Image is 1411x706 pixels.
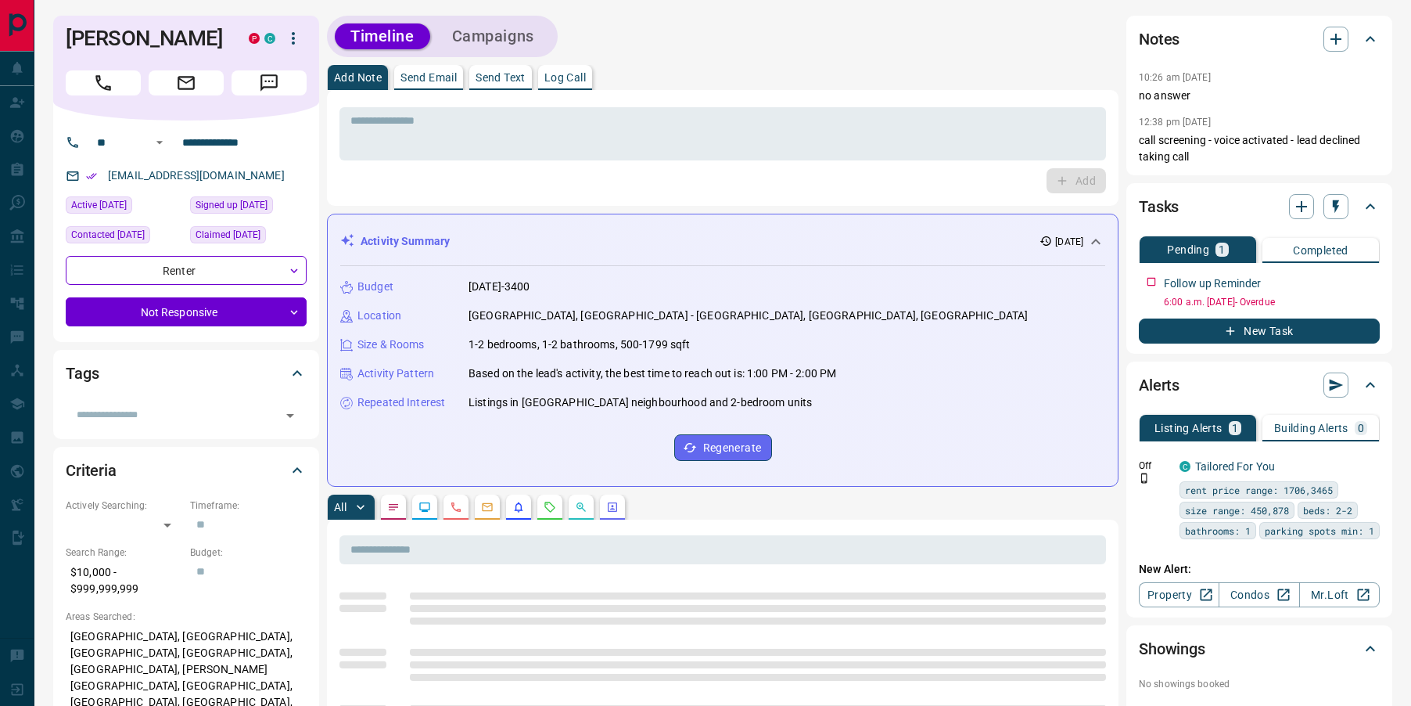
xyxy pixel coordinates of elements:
p: no answer [1139,88,1380,104]
p: Areas Searched: [66,610,307,624]
p: Actively Searching: [66,499,182,513]
button: Open [150,133,169,152]
span: beds: 2-2 [1303,502,1352,518]
button: Timeline [335,23,430,49]
div: Alerts [1139,366,1380,404]
p: Timeframe: [190,499,307,513]
p: 10:26 am [DATE] [1139,72,1211,83]
p: Activity Pattern [357,366,434,382]
p: No showings booked [1139,677,1380,691]
p: Send Email [400,72,457,83]
p: 1 [1232,423,1238,434]
div: Tue Sep 01 2020 [190,196,307,218]
p: Activity Summary [361,233,450,250]
a: Tailored For You [1195,460,1275,473]
p: Listing Alerts [1154,423,1223,434]
h2: Tags [66,361,99,386]
div: property.ca [249,33,260,44]
h2: Showings [1139,636,1205,661]
p: New Alert: [1139,561,1380,578]
p: All [334,502,346,513]
span: Claimed [DATE] [196,227,260,243]
button: New Task [1139,319,1380,344]
span: rent price range: 1706,3465 [1185,482,1333,498]
p: Completed [1293,245,1348,256]
p: Log Call [544,72,586,83]
h2: Alerts [1139,373,1179,398]
p: Budget [357,279,393,295]
svg: Calls [450,501,462,513]
svg: Email Verified [86,171,97,182]
p: Off [1139,459,1170,473]
span: size range: 450,878 [1185,502,1289,518]
div: Renter [66,256,307,285]
span: Message [232,70,307,95]
p: 12:38 pm [DATE] [1139,117,1211,128]
h2: Criteria [66,458,117,483]
h2: Notes [1139,27,1179,52]
svg: Requests [544,501,556,513]
div: Wed Aug 13 2025 [66,226,182,248]
p: Search Range: [66,546,182,560]
p: 6:00 a.m. [DATE] - Overdue [1164,295,1380,309]
p: Pending [1167,244,1209,255]
div: Wed Aug 13 2025 [190,226,307,248]
p: Building Alerts [1274,423,1348,434]
p: [DATE]-3400 [469,279,530,295]
p: [DATE] [1055,235,1083,249]
svg: Lead Browsing Activity [418,501,431,513]
div: Activity Summary[DATE] [340,227,1105,256]
div: Notes [1139,20,1380,58]
div: Not Responsive [66,297,307,326]
p: Send Text [476,72,526,83]
p: Follow up Reminder [1164,276,1261,292]
div: condos.ca [1179,461,1190,472]
p: Based on the lead's activity, the best time to reach out is: 1:00 PM - 2:00 PM [469,366,836,382]
div: Tue Aug 12 2025 [66,196,182,218]
a: Property [1139,582,1219,607]
p: Listings in [GEOGRAPHIC_DATA] neighbourhood and 2-bedroom units [469,394,812,411]
svg: Listing Alerts [512,501,525,513]
svg: Notes [387,501,400,513]
a: Condos [1219,582,1299,607]
svg: Opportunities [575,501,587,513]
p: 1 [1219,244,1225,255]
h1: [PERSON_NAME] [66,26,225,51]
span: Call [66,70,141,95]
a: [EMAIL_ADDRESS][DOMAIN_NAME] [108,169,285,182]
p: 0 [1358,423,1364,434]
div: Criteria [66,452,307,489]
button: Regenerate [674,434,772,461]
svg: Emails [481,501,494,513]
span: Active [DATE] [71,197,127,213]
div: Showings [1139,630,1380,668]
button: Campaigns [436,23,550,49]
p: call screening - voice activated - lead declined taking call [1139,132,1380,165]
span: parking spots min: 1 [1265,523,1374,539]
p: [GEOGRAPHIC_DATA], [GEOGRAPHIC_DATA] - [GEOGRAPHIC_DATA], [GEOGRAPHIC_DATA], [GEOGRAPHIC_DATA] [469,308,1028,324]
p: Budget: [190,546,307,560]
span: bathrooms: 1 [1185,523,1251,539]
h2: Tasks [1139,194,1179,219]
a: Mr.Loft [1299,582,1380,607]
button: Open [279,405,301,427]
p: Size & Rooms [357,337,425,353]
p: Repeated Interest [357,394,445,411]
span: Email [149,70,224,95]
p: $10,000 - $999,999,999 [66,560,182,602]
div: Tags [66,355,307,392]
p: Location [357,308,401,324]
div: Tasks [1139,188,1380,225]
svg: Push Notification Only [1139,473,1150,484]
p: Add Note [334,72,382,83]
p: 1-2 bedrooms, 1-2 bathrooms, 500-1799 sqft [469,337,691,353]
span: Contacted [DATE] [71,227,145,243]
span: Signed up [DATE] [196,197,267,213]
div: condos.ca [264,33,275,44]
svg: Agent Actions [606,501,619,513]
